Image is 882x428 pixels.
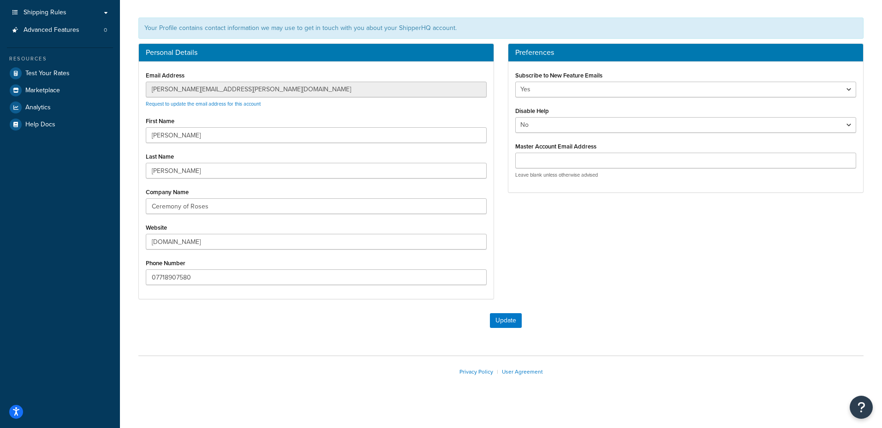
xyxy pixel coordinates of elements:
span: Shipping Rules [24,9,66,17]
span: Advanced Features [24,26,79,34]
span: Test Your Rates [25,70,70,77]
a: Analytics [7,99,113,116]
label: First Name [146,118,174,125]
button: Update [490,313,522,328]
a: Privacy Policy [459,368,493,376]
label: Website [146,224,167,231]
label: Disable Help [515,107,549,114]
span: Analytics [25,104,51,112]
div: Resources [7,55,113,63]
label: Email Address [146,72,185,79]
label: Last Name [146,153,174,160]
label: Subscribe to New Feature Emails [515,72,602,79]
h3: Personal Details [146,48,487,57]
a: Help Docs [7,116,113,133]
div: Your Profile contains contact information we may use to get in touch with you about your ShipperH... [138,18,864,39]
a: Marketplace [7,82,113,99]
span: Help Docs [25,121,55,129]
span: | [497,368,498,376]
a: Advanced Features 0 [7,22,113,39]
a: Shipping Rules [7,4,113,21]
label: Company Name [146,189,189,196]
a: User Agreement [502,368,543,376]
a: Request to update the email address for this account [146,100,261,107]
h3: Preferences [515,48,856,57]
a: Test Your Rates [7,65,113,82]
span: Marketplace [25,87,60,95]
span: 0 [104,26,107,34]
label: Master Account Email Address [515,143,596,150]
label: Phone Number [146,260,185,267]
button: Open Resource Center [850,396,873,419]
li: Advanced Features [7,22,113,39]
p: Leave blank unless otherwise advised [515,172,856,178]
